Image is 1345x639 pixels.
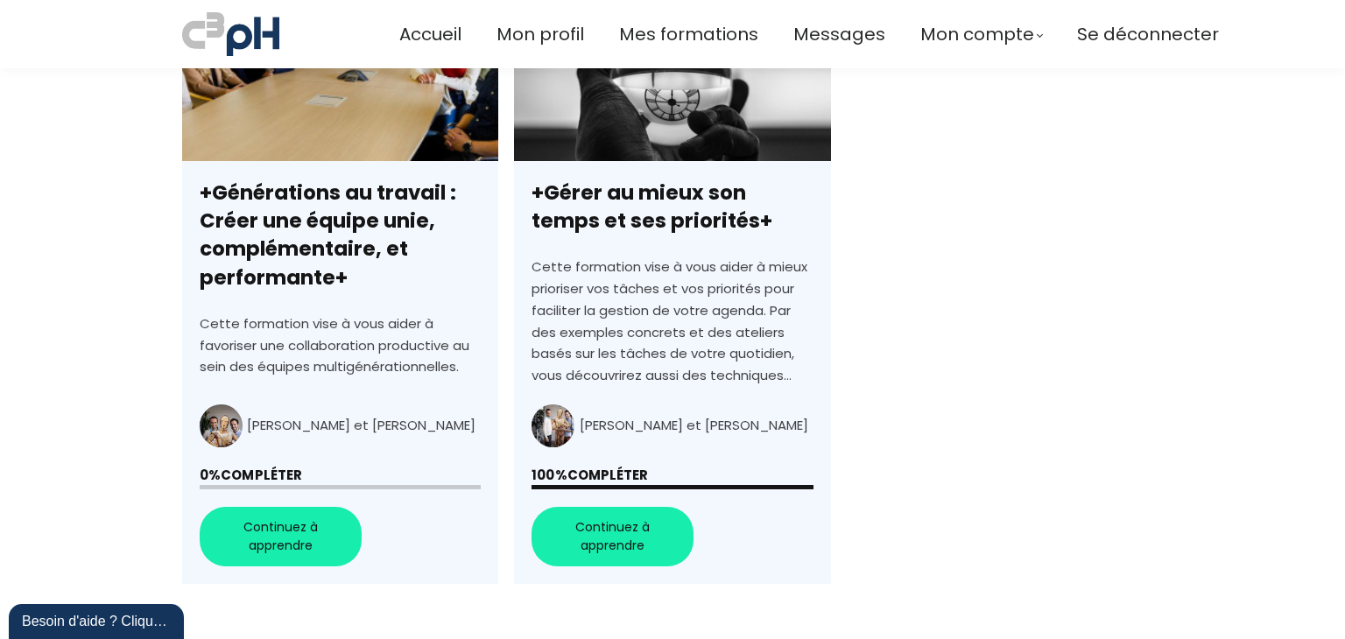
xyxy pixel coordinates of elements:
[182,9,279,60] img: a70bc7685e0efc0bd0b04b3506828469.jpeg
[9,600,187,639] iframe: chat widget
[1077,20,1219,49] a: Se déconnecter
[496,20,584,49] a: Mon profil
[619,20,758,49] a: Mes formations
[399,20,461,49] a: Accueil
[920,20,1034,49] span: Mon compte
[793,20,885,49] a: Messages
